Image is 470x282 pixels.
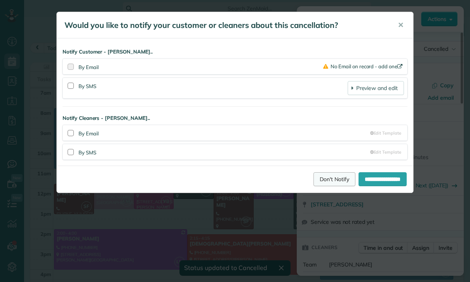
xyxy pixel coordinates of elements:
[78,81,348,95] div: By SMS
[64,20,387,31] h5: Would you like to notify your customer or cleaners about this cancellation?
[63,114,407,122] strong: Notify Cleaners - [PERSON_NAME]..
[323,63,404,69] a: No Email on record - add one
[370,149,401,155] a: Edit Template
[78,64,323,71] div: By Email
[78,128,370,137] div: By Email
[78,147,370,156] div: By SMS
[398,21,404,29] span: ✕
[348,81,404,95] a: Preview and edit
[313,172,355,186] a: Don't Notify
[370,130,401,136] a: Edit Template
[63,48,407,55] strong: Notify Customer - [PERSON_NAME]..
